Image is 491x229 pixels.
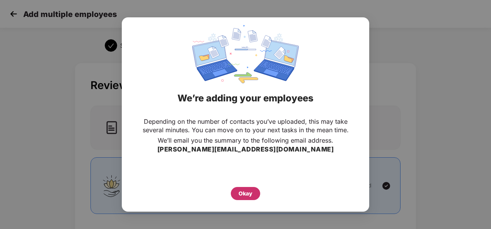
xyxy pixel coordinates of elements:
div: We’re adding your employees [131,83,360,113]
p: Depending on the number of contacts you’ve uploaded, this may take several minutes. You can move ... [137,117,354,134]
img: svg+xml;base64,PHN2ZyBpZD0iRGF0YV9zeW5jaW5nIiB4bWxucz0iaHR0cDovL3d3dy53My5vcmcvMjAwMC9zdmciIHdpZH... [192,25,299,83]
h3: [PERSON_NAME][EMAIL_ADDRESS][DOMAIN_NAME] [157,145,334,155]
p: We’ll email you the summary to the following email address. [158,136,333,145]
div: Okay [239,189,252,198]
